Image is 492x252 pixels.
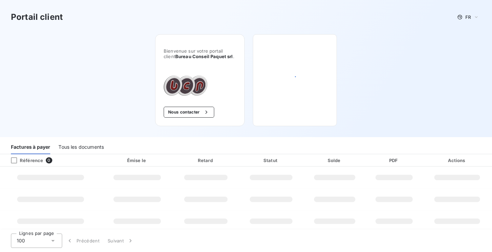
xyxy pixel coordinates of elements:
[240,157,302,164] div: Statut
[305,157,365,164] div: Solde
[424,157,491,164] div: Actions
[164,48,236,59] span: Bienvenue sur votre portail client .
[11,140,50,154] div: Factures à payer
[465,14,471,20] span: FR
[174,157,237,164] div: Retard
[104,234,138,248] button: Suivant
[5,157,43,163] div: Référence
[46,157,52,163] span: 0
[11,11,63,23] h3: Portail client
[58,140,104,154] div: Tous les documents
[102,157,172,164] div: Émise le
[175,54,233,59] span: Bureau Conseil Paquet srl
[164,107,214,118] button: Nous contacter
[367,157,421,164] div: PDF
[17,237,25,244] span: 100
[62,234,104,248] button: Précédent
[164,76,207,96] img: Company logo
